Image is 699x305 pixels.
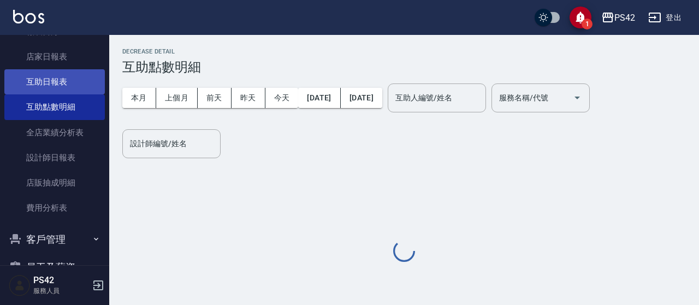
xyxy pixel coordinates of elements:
[33,286,89,296] p: 服務人員
[597,7,639,29] button: PS42
[13,10,44,23] img: Logo
[4,225,105,254] button: 客戶管理
[156,88,198,108] button: 上個月
[122,48,686,55] h2: Decrease Detail
[4,69,105,94] a: 互助日報表
[265,88,299,108] button: 今天
[9,274,31,296] img: Person
[4,253,105,282] button: 員工及薪資
[582,19,593,29] span: 1
[232,88,265,108] button: 昨天
[122,59,686,75] h3: 互助點數明細
[4,120,105,145] a: 全店業績分析表
[298,88,340,108] button: [DATE]
[614,11,635,25] div: PS42
[198,88,232,108] button: 前天
[4,170,105,195] a: 店販抽成明細
[4,145,105,170] a: 設計師日報表
[568,89,586,106] button: Open
[4,94,105,119] a: 互助點數明細
[570,7,591,28] button: save
[4,195,105,220] a: 費用分析表
[4,44,105,69] a: 店家日報表
[33,275,89,286] h5: PS42
[341,88,382,108] button: [DATE]
[122,88,156,108] button: 本月
[644,8,686,28] button: 登出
